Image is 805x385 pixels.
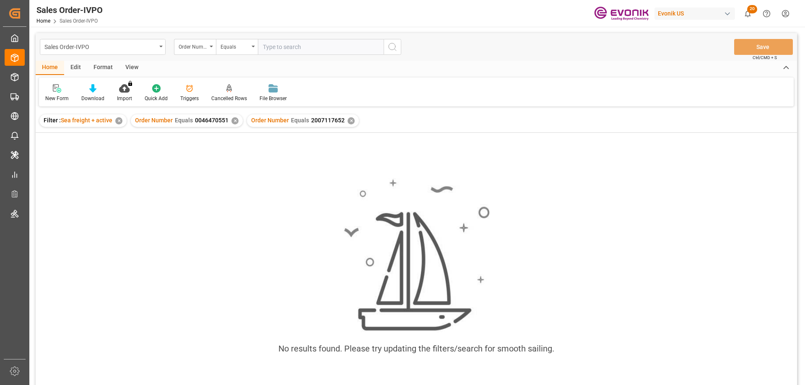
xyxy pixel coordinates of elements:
[260,95,287,102] div: File Browser
[654,5,738,21] button: Evonik US
[195,117,229,124] span: 0046470551
[174,39,216,55] button: open menu
[40,39,166,55] button: open menu
[747,5,757,13] span: 20
[654,8,735,20] div: Evonik US
[175,117,193,124] span: Equals
[734,39,793,55] button: Save
[36,18,50,24] a: Home
[594,6,649,21] img: Evonik-brand-mark-Deep-Purple-RGB.jpeg_1700498283.jpeg
[115,117,122,124] div: ✕
[44,41,156,52] div: Sales Order-IVPO
[258,39,384,55] input: Type to search
[216,39,258,55] button: open menu
[36,4,103,16] div: Sales Order-IVPO
[291,117,309,124] span: Equals
[384,39,401,55] button: search button
[343,178,490,332] img: smooth_sailing.jpeg
[221,41,249,51] div: Equals
[311,117,345,124] span: 2007117652
[45,95,69,102] div: New Form
[738,4,757,23] button: show 20 new notifications
[135,117,173,124] span: Order Number
[180,95,199,102] div: Triggers
[757,4,776,23] button: Help Center
[211,95,247,102] div: Cancelled Rows
[87,61,119,75] div: Format
[81,95,104,102] div: Download
[251,117,289,124] span: Order Number
[64,61,87,75] div: Edit
[179,41,207,51] div: Order Number
[119,61,145,75] div: View
[278,342,554,355] div: No results found. Please try updating the filters/search for smooth sailing.
[36,61,64,75] div: Home
[61,117,112,124] span: Sea freight + active
[348,117,355,124] div: ✕
[44,117,61,124] span: Filter :
[753,54,777,61] span: Ctrl/CMD + S
[145,95,168,102] div: Quick Add
[231,117,239,124] div: ✕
